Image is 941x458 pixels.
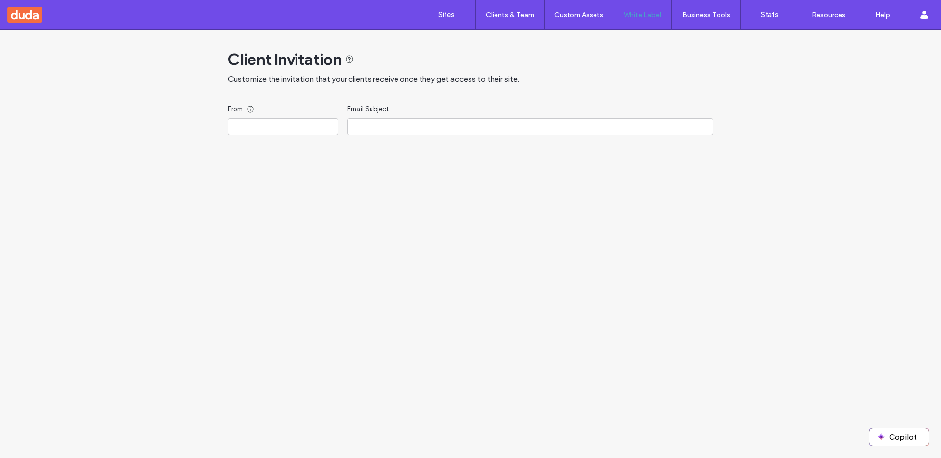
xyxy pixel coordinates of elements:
label: Stats [761,10,779,19]
label: Help [875,11,890,19]
label: Clients & Team [486,11,534,19]
span: Client Invitation [228,50,342,69]
label: Business Tools [682,11,730,19]
label: Sites [438,10,455,19]
span: From [228,104,243,114]
button: Copilot [869,428,929,446]
label: White Label [624,11,661,19]
span: Help [23,7,43,16]
label: Resources [812,11,845,19]
label: Custom Assets [554,11,603,19]
span: Email Subject [347,104,390,114]
span: Customize the invitation that your clients receive once they get access to their site. [228,74,519,85]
